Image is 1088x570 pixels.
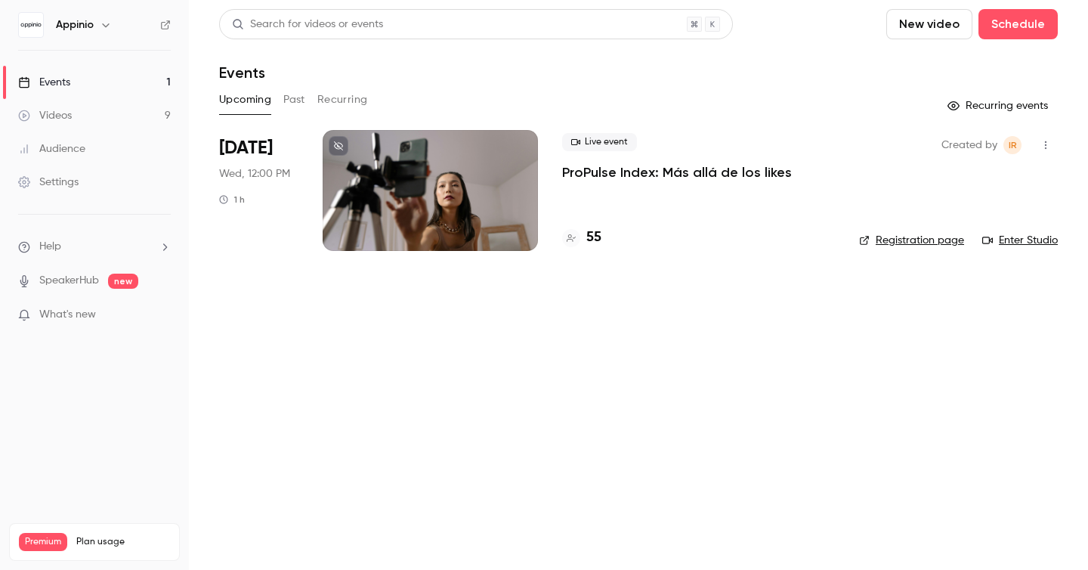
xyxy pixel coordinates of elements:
[18,108,72,123] div: Videos
[562,163,792,181] a: ProPulse Index: Más allá de los likes
[18,239,171,255] li: help-dropdown-opener
[219,88,271,112] button: Upcoming
[562,133,637,151] span: Live event
[39,273,99,289] a: SpeakerHub
[19,533,67,551] span: Premium
[1009,136,1017,154] span: IR
[283,88,305,112] button: Past
[232,17,383,33] div: Search for videos or events
[941,136,997,154] span: Created by
[978,9,1058,39] button: Schedule
[18,75,70,90] div: Events
[219,64,265,82] h1: Events
[56,17,94,33] h6: Appinio
[219,130,298,251] div: Sep 17 Wed, 12:00 PM (Europe/Madrid)
[219,166,290,181] span: Wed, 12:00 PM
[153,308,171,322] iframe: Noticeable Trigger
[18,141,85,156] div: Audience
[39,239,61,255] span: Help
[586,228,601,248] h4: 55
[219,136,273,160] span: [DATE]
[108,274,138,289] span: new
[18,175,79,190] div: Settings
[1003,136,1022,154] span: Isabella Rentería Berrospe
[886,9,972,39] button: New video
[941,94,1058,118] button: Recurring events
[39,307,96,323] span: What's new
[982,233,1058,248] a: Enter Studio
[317,88,368,112] button: Recurring
[562,228,601,248] a: 55
[76,536,170,548] span: Plan usage
[859,233,964,248] a: Registration page
[219,194,245,206] div: 1 h
[19,13,43,37] img: Appinio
